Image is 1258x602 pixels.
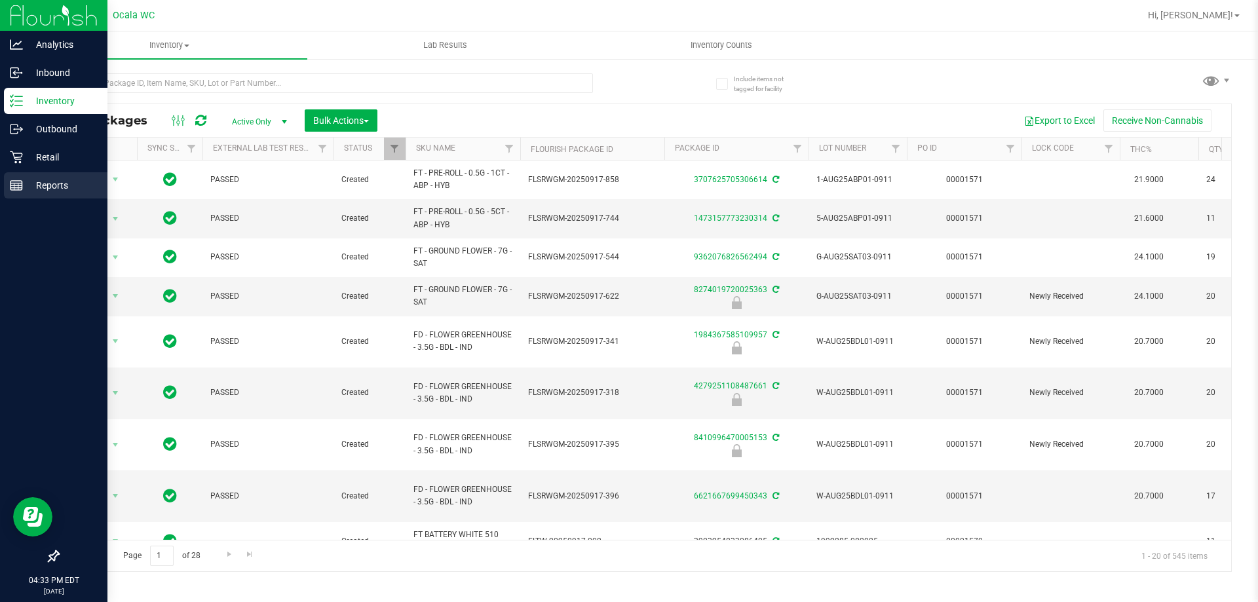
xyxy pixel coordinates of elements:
[1130,145,1152,154] a: THC%
[23,65,102,81] p: Inbound
[341,386,398,399] span: Created
[107,248,124,267] span: select
[531,145,613,154] a: Flourish Package ID
[1029,335,1112,348] span: Newly Received
[946,440,983,449] a: 00001571
[163,209,177,227] span: In Sync
[210,290,326,303] span: PASSED
[341,251,398,263] span: Created
[10,122,23,136] inline-svg: Outbound
[413,381,512,405] span: FD - FLOWER GREENHOUSE - 3.5G - BDL - IND
[213,143,316,153] a: External Lab Test Result
[528,490,657,502] span: FLSRWGM-20250917-396
[344,143,372,153] a: Status
[816,535,899,548] span: 1992285-082025
[10,66,23,79] inline-svg: Inbound
[1103,109,1211,132] button: Receive Non-Cannabis
[112,546,211,566] span: Page of 28
[694,491,767,500] a: 6621667699450343
[210,386,326,399] span: PASSED
[107,384,124,402] span: select
[662,444,810,457] div: Newly Received
[107,170,124,189] span: select
[816,490,899,502] span: W-AUG25BDL01-0911
[673,39,770,51] span: Inventory Counts
[771,536,779,546] span: Sync from Compliance System
[413,167,512,192] span: FT - PRE-ROLL - 0.5G - 1CT - ABP - HYB
[771,433,779,442] span: Sync from Compliance System
[107,287,124,305] span: select
[107,210,124,228] span: select
[107,332,124,350] span: select
[6,586,102,596] p: [DATE]
[946,491,983,500] a: 00001571
[528,535,657,548] span: FLTW-20250917-002
[1206,290,1256,303] span: 20
[1128,170,1170,189] span: 21.9000
[23,149,102,165] p: Retail
[1206,490,1256,502] span: 17
[31,31,307,59] a: Inventory
[210,438,326,451] span: PASSED
[163,248,177,266] span: In Sync
[163,435,177,453] span: In Sync
[163,332,177,350] span: In Sync
[694,214,767,223] a: 1473157773230314
[384,138,406,160] a: Filter
[694,285,767,294] a: 8274019720025363
[771,491,779,500] span: Sync from Compliance System
[528,438,657,451] span: FLSRWGM-20250917-395
[1128,287,1170,306] span: 24.1000
[147,143,198,153] a: Sync Status
[10,151,23,164] inline-svg: Retail
[528,212,657,225] span: FLSRWGM-20250917-744
[1029,438,1112,451] span: Newly Received
[1128,435,1170,454] span: 20.7000
[341,335,398,348] span: Created
[771,175,779,184] span: Sync from Compliance System
[734,74,799,94] span: Include items not tagged for facility
[341,438,398,451] span: Created
[771,330,779,339] span: Sync from Compliance System
[313,115,369,126] span: Bulk Actions
[23,121,102,137] p: Outbound
[210,174,326,186] span: PASSED
[1206,174,1256,186] span: 24
[413,206,512,231] span: FT - PRE-ROLL - 0.5G - 5CT - ABP - HYB
[662,393,810,406] div: Newly Received
[1206,251,1256,263] span: 19
[107,532,124,550] span: select
[23,93,102,109] p: Inventory
[946,536,983,546] a: 00001570
[499,138,520,160] a: Filter
[413,284,512,309] span: FT - GROUND FLOWER - 7G - SAT
[816,212,899,225] span: 5-AUG25ABP01-0911
[1206,386,1256,399] span: 20
[816,251,899,263] span: G-AUG25SAT03-0911
[219,546,238,563] a: Go to the next page
[1098,138,1120,160] a: Filter
[694,252,767,261] a: 9362076826562494
[58,73,593,93] input: Search Package ID, Item Name, SKU, Lot or Part Number...
[528,251,657,263] span: FLSRWGM-20250917-544
[10,179,23,192] inline-svg: Reports
[163,383,177,402] span: In Sync
[150,546,174,566] input: 1
[413,432,512,457] span: FD - FLOWER GREENHOUSE - 3.5G - BDL - IND
[787,138,809,160] a: Filter
[528,386,657,399] span: FLSRWGM-20250917-318
[6,574,102,586] p: 04:33 PM EDT
[210,490,326,502] span: PASSED
[68,113,161,128] span: All Packages
[23,37,102,52] p: Analytics
[694,330,767,339] a: 1984367585109957
[413,245,512,270] span: FT - GROUND FLOWER - 7G - SAT
[1000,138,1021,160] a: Filter
[416,143,455,153] a: SKU Name
[528,174,657,186] span: FLSRWGM-20250917-858
[1032,143,1074,153] a: Lock Code
[1128,209,1170,228] span: 21.6000
[819,143,866,153] a: Lot Number
[528,335,657,348] span: FLSRWGM-20250917-341
[1029,386,1112,399] span: Newly Received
